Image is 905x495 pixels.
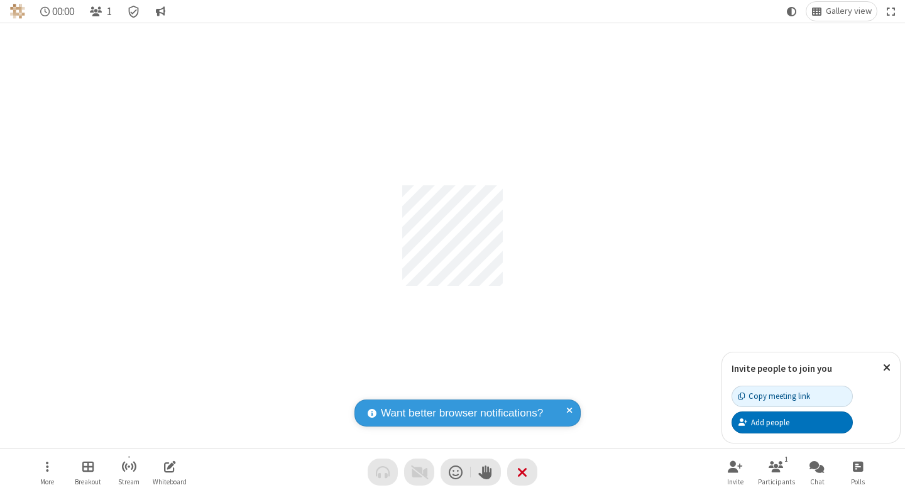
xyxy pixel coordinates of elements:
[28,454,66,490] button: Open menu
[122,2,146,21] div: Meeting details Encryption enabled
[507,459,537,486] button: End or leave meeting
[151,454,189,490] button: Open shared whiteboard
[782,2,802,21] button: Using system theme
[882,2,901,21] button: Fullscreen
[368,459,398,486] button: Audio problem - check your Internet connection or call by phone
[35,2,80,21] div: Timer
[874,352,900,383] button: Close popover
[471,459,501,486] button: Raise hand
[10,4,25,19] img: QA Selenium DO NOT DELETE OR CHANGE
[798,454,836,490] button: Open chat
[738,390,810,402] div: Copy meeting link
[118,478,140,486] span: Stream
[40,478,54,486] span: More
[781,454,792,465] div: 1
[839,454,877,490] button: Open poll
[732,362,832,374] label: Invite people to join you
[110,454,148,490] button: Start streaming
[826,6,872,16] span: Gallery view
[716,454,754,490] button: Invite participants (⌘+Shift+I)
[52,6,74,18] span: 00:00
[732,411,853,433] button: Add people
[727,478,743,486] span: Invite
[107,6,112,18] span: 1
[150,2,170,21] button: Conversation
[758,478,795,486] span: Participants
[806,2,877,21] button: Change layout
[153,478,187,486] span: Whiteboard
[757,454,795,490] button: Open participant list
[404,459,434,486] button: Video
[851,478,865,486] span: Polls
[84,2,117,21] button: Open participant list
[75,478,101,486] span: Breakout
[810,478,825,486] span: Chat
[381,405,543,422] span: Want better browser notifications?
[441,459,471,486] button: Send a reaction
[732,386,853,407] button: Copy meeting link
[69,454,107,490] button: Manage Breakout Rooms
